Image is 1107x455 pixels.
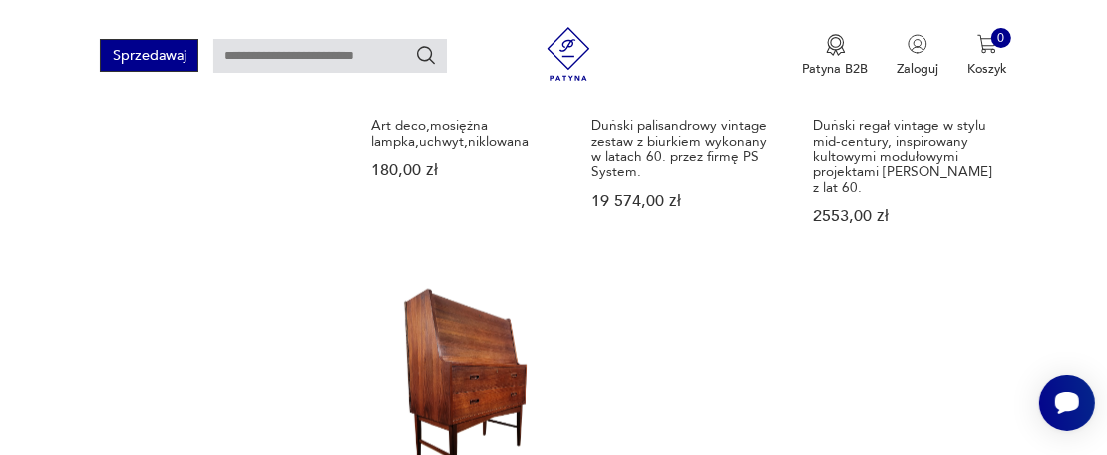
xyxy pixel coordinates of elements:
p: 180,00 zł [371,163,557,178]
h3: Duński regał vintage w stylu mid-century, inspirowany kultowymi modułowymi projektami [PERSON_NAM... [813,118,999,194]
a: Sprzedawaj [100,51,198,63]
div: 0 [991,28,1011,48]
img: Patyna - sklep z meblami i dekoracjami vintage [536,27,602,81]
button: 0Koszyk [967,34,1007,78]
p: 2553,00 zł [813,209,999,224]
h3: Duński palisandrowy vintage zestaw z biurkiem wykonany w latach 60. przez firmę PS System. [591,118,778,179]
p: Koszyk [967,60,1007,78]
p: 19 574,00 zł [591,194,778,209]
a: Ikona medaluPatyna B2B [803,34,869,78]
iframe: Smartsupp widget button [1039,375,1095,431]
p: Zaloguj [897,60,938,78]
p: Patyna B2B [803,60,869,78]
button: Patyna B2B [803,34,869,78]
img: Ikona medalu [826,34,846,56]
button: Szukaj [415,44,437,66]
h3: Art deco,mosiężna lampka,uchwyt,niklowana [371,118,557,149]
button: Zaloguj [897,34,938,78]
img: Ikonka użytkownika [908,34,927,54]
button: Sprzedawaj [100,39,198,72]
img: Ikona koszyka [977,34,997,54]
